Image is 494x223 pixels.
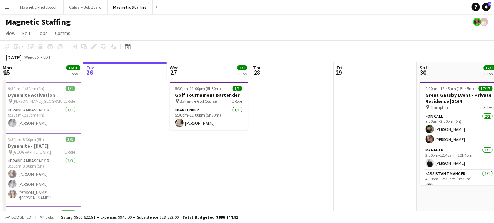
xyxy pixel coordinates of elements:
span: 16/16 [66,65,80,70]
app-user-avatar: Bianca Fantauzzi [473,18,481,26]
span: 9:30am-1:30pm (4h) [8,86,45,91]
span: All jobs [38,215,55,220]
app-card-role: Brand Ambassador3/33:30pm-8:30pm (5h)[PERSON_NAME][PERSON_NAME][PERSON_NAME] “[PERSON_NAME]” [PER... [3,157,81,203]
span: Fri [337,65,342,71]
a: Comms [52,29,73,38]
h3: Dynamite Activation [3,92,81,98]
app-job-card: 5:30pm-11:00pm (5h30m)1/1Golf Tournament Bartender Ballantre Golf Course1 RoleBartender1/15:30pm-... [170,82,248,130]
div: Salary $966 622.91 + Expenses $940.00 + Subsistence $28 582.00 = [61,215,238,220]
span: Edit [22,30,30,36]
app-card-role: Bartender1/15:30pm-11:00pm (5h30m)[PERSON_NAME] [170,106,248,130]
span: [GEOGRAPHIC_DATA] [13,149,51,155]
h3: Dynamite - [DATE] [3,143,81,149]
span: 26 [85,68,95,76]
span: 27 [169,68,179,76]
span: Budgeted [11,215,31,220]
div: [DATE] [6,54,22,61]
h3: Golf Tournament Bartender [170,92,248,98]
a: Jobs [35,29,51,38]
span: 1 Role [65,98,75,104]
span: 4:00pm-9:00pm (5h) [8,210,44,215]
span: 1/1 [66,86,75,91]
button: Budgeted [3,214,32,221]
a: View [3,29,18,38]
a: 5 [482,3,491,11]
span: Jobs [37,30,48,36]
span: 12/12 [61,210,75,215]
span: [PERSON_NAME][GEOGRAPHIC_DATA] [13,98,65,104]
span: Total Budgeted $996 144.91 [182,215,238,220]
span: 25 [2,68,12,76]
a: Edit [20,29,33,38]
span: Ballantre Golf Course [180,98,217,104]
span: 3:30pm-8:30pm (5h) [8,137,44,142]
span: 1 Role [232,98,242,104]
span: 1/1 [237,65,247,70]
span: 5 Roles [481,105,493,110]
span: 28 [252,68,262,76]
span: Week 35 [23,54,40,60]
span: Wed [170,65,179,71]
span: 1/1 [233,86,242,91]
span: View [6,30,15,36]
div: 3 Jobs [67,71,80,76]
button: Magnetic Staffing [108,0,153,14]
span: 17/17 [479,86,493,91]
span: Mon [3,65,12,71]
span: 3/3 [66,137,75,142]
span: 29 [336,68,342,76]
div: 1 Job [238,71,247,76]
div: EDT [43,54,51,60]
span: 30 [419,68,428,76]
span: Brampton [430,105,448,110]
span: 9:00am-12:45am (15h45m) (Sun) [426,86,479,91]
span: 5 [488,2,491,6]
span: 1 Role [65,149,75,155]
span: Comms [55,30,71,36]
span: Sat [420,65,428,71]
button: Calgary Job Board [64,0,108,14]
app-card-role: Brand Ambassador1/19:30am-1:30pm (4h)[PERSON_NAME] [3,106,81,130]
h1: Magnetic Staffing [6,17,71,27]
span: 5:30pm-11:00pm (5h30m) [175,86,221,91]
button: Magnetic Photobooth [14,0,64,14]
app-user-avatar: Kara & Monika [480,18,488,26]
span: Thu [253,65,262,71]
app-job-card: 9:30am-1:30pm (4h)1/1Dynamite Activation [PERSON_NAME][GEOGRAPHIC_DATA]1 RoleBrand Ambassador1/19... [3,82,81,130]
span: Tue [86,65,95,71]
app-job-card: 3:30pm-8:30pm (5h)3/3Dynamite - [DATE] [GEOGRAPHIC_DATA]1 RoleBrand Ambassador3/33:30pm-8:30pm (5... [3,133,81,203]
